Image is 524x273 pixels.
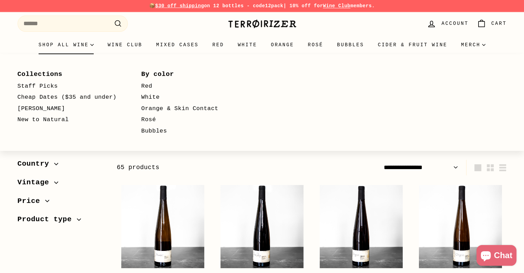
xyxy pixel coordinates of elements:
p: 📦 on 12 bottles - code | 10% off for members. [18,2,507,10]
a: New to Natural [18,114,122,126]
span: $30 off shipping [155,3,204,9]
button: Country [18,156,106,175]
a: Bubbles [330,36,371,54]
a: Collections [18,68,122,80]
a: Bubbles [141,126,245,137]
span: Product type [18,214,77,225]
span: Country [18,158,54,170]
a: Cheap Dates ($35 and under) [18,92,122,103]
a: Rosé [301,36,330,54]
inbox-online-store-chat: Shopify online store chat [474,245,518,267]
summary: Shop all wine [32,36,101,54]
a: Cart [473,13,511,34]
button: Price [18,194,106,212]
a: Mixed Cases [149,36,205,54]
span: Account [441,20,468,27]
a: White [231,36,264,54]
a: By color [141,68,245,80]
a: [PERSON_NAME] [18,103,122,115]
a: Cider & Fruit Wine [371,36,454,54]
a: Orange [264,36,301,54]
strong: 12pack [265,3,283,9]
a: Wine Club [323,3,350,9]
a: Orange & Skin Contact [141,103,245,115]
a: Red [141,81,245,92]
a: Red [205,36,231,54]
span: Price [18,195,45,207]
div: 65 products [117,163,312,173]
a: Staff Picks [18,81,122,92]
span: Cart [491,20,507,27]
a: Account [423,13,472,34]
a: White [141,92,245,103]
span: Vintage [18,177,54,188]
a: Wine Club [101,36,149,54]
a: Rosé [141,114,245,126]
button: Vintage [18,175,106,194]
summary: Merch [454,36,492,54]
button: Product type [18,212,106,231]
div: Primary [4,36,521,54]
